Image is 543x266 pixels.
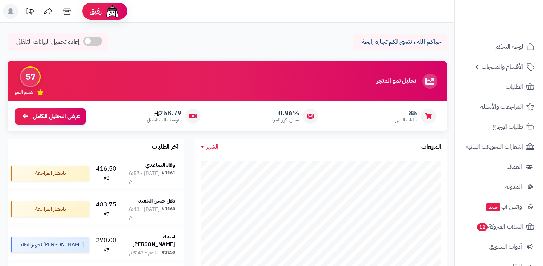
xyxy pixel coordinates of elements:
[492,19,536,35] img: logo-2.png
[11,201,89,217] div: بانتظار المراجعة
[376,78,416,85] h3: تحليل نمو المتجر
[20,4,39,21] a: تحديثات المنصة
[162,249,175,257] div: #1158
[421,144,441,151] h3: المبيعات
[482,62,523,72] span: الأقسام والمنتجات
[145,161,175,169] strong: وفاء الصاعدي
[105,4,120,19] img: ai-face.png
[11,166,89,181] div: بانتظار المراجعة
[493,121,523,132] span: طلبات الإرجاع
[129,249,158,257] div: اليوم - 5:42 م
[271,117,299,123] span: معدل تكرار الشراء
[92,227,120,263] td: 270.00
[459,38,538,56] a: لوحة التحكم
[33,112,80,121] span: عرض التحليل الكامل
[90,7,102,16] span: رفيق
[459,198,538,216] a: وآتس آبجديد
[129,170,162,185] div: [DATE] - 6:57 م
[459,218,538,236] a: السلات المتروكة12
[459,118,538,136] a: طلبات الإرجاع
[271,109,299,117] span: 0.96%
[395,109,417,117] span: 85
[480,101,523,112] span: المراجعات والأسئلة
[466,141,523,152] span: إشعارات التحويلات البنكية
[132,233,175,248] strong: اسماء [PERSON_NAME]
[92,191,120,227] td: 483.75
[477,223,488,231] span: 12
[92,155,120,191] td: 416.50
[152,144,178,151] h3: آخر الطلبات
[162,206,175,221] div: #1160
[206,142,219,151] span: الشهر
[459,158,538,176] a: العملاء
[358,38,441,46] p: حياكم الله ، نتمنى لكم تجارة رابحة
[506,81,523,92] span: الطلبات
[459,98,538,116] a: المراجعات والأسئلة
[138,197,175,205] strong: دلال حسن البلعيد
[147,109,182,117] span: 258.79
[395,117,417,123] span: طلبات الشهر
[15,108,86,125] a: عرض التحليل الكامل
[459,178,538,196] a: المدونة
[495,42,523,52] span: لوحة التحكم
[16,38,80,46] span: إعادة تحميل البيانات التلقائي
[476,221,523,232] span: السلات المتروكة
[15,89,33,95] span: تقييم النمو
[459,78,538,96] a: الطلبات
[11,237,89,252] div: [PERSON_NAME] تجهيز الطلب
[162,170,175,185] div: #1161
[486,201,522,212] span: وآتس آب
[201,143,219,151] a: الشهر
[505,181,522,192] span: المدونة
[486,203,500,211] span: جديد
[459,138,538,156] a: إشعارات التحويلات البنكية
[489,241,522,252] span: أدوات التسويق
[459,238,538,256] a: أدوات التسويق
[147,117,182,123] span: متوسط طلب العميل
[129,206,162,221] div: [DATE] - 6:43 م
[507,161,522,172] span: العملاء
